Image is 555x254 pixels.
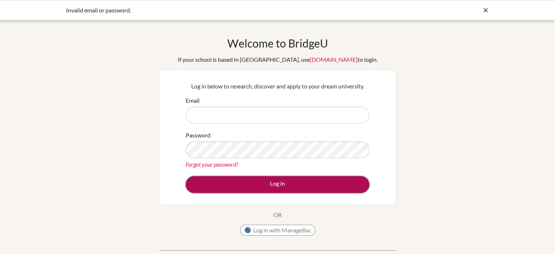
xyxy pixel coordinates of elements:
button: Log in [186,176,369,193]
label: Email [186,96,200,105]
a: [DOMAIN_NAME] [310,56,358,63]
p: OR [273,211,282,219]
div: If your school is based in [GEOGRAPHIC_DATA], use to login. [178,55,378,64]
button: Log in with ManageBac [240,225,315,236]
p: Log in below to research, discover and apply to your dream university. [186,82,369,91]
h1: Welcome to BridgeU [227,37,328,50]
label: Password [186,131,211,140]
a: Forgot your password? [186,161,238,168]
div: Invalid email or password. [66,6,380,15]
